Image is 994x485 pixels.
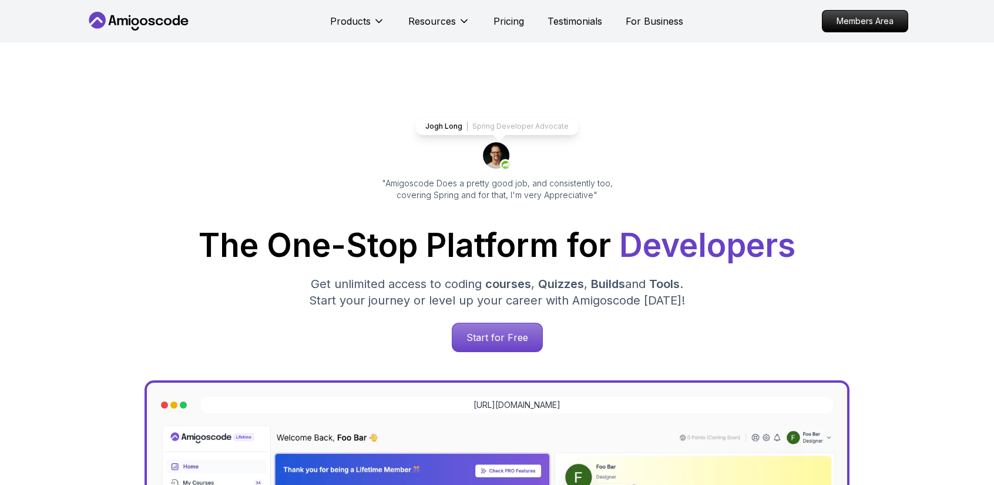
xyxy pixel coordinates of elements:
[485,277,531,291] span: courses
[408,14,470,38] button: Resources
[649,277,680,291] span: Tools
[452,323,542,352] p: Start for Free
[591,277,625,291] span: Builds
[483,142,511,170] img: josh long
[548,14,602,28] a: Testimonials
[95,229,899,262] h1: The One-Stop Platform for
[425,122,462,131] p: Jogh Long
[493,14,524,28] a: Pricing
[822,10,908,32] a: Members Area
[330,14,371,28] p: Products
[330,14,385,38] button: Products
[538,277,584,291] span: Quizzes
[474,399,560,411] a: [URL][DOMAIN_NAME]
[300,276,694,309] p: Get unlimited access to coding , , and . Start your journey or level up your career with Amigosco...
[822,11,908,32] p: Members Area
[626,14,683,28] a: For Business
[408,14,456,28] p: Resources
[619,226,795,265] span: Developers
[472,122,569,131] p: Spring Developer Advocate
[365,178,629,201] p: "Amigoscode Does a pretty good job, and consistently too, covering Spring and for that, I'm very ...
[452,323,543,352] a: Start for Free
